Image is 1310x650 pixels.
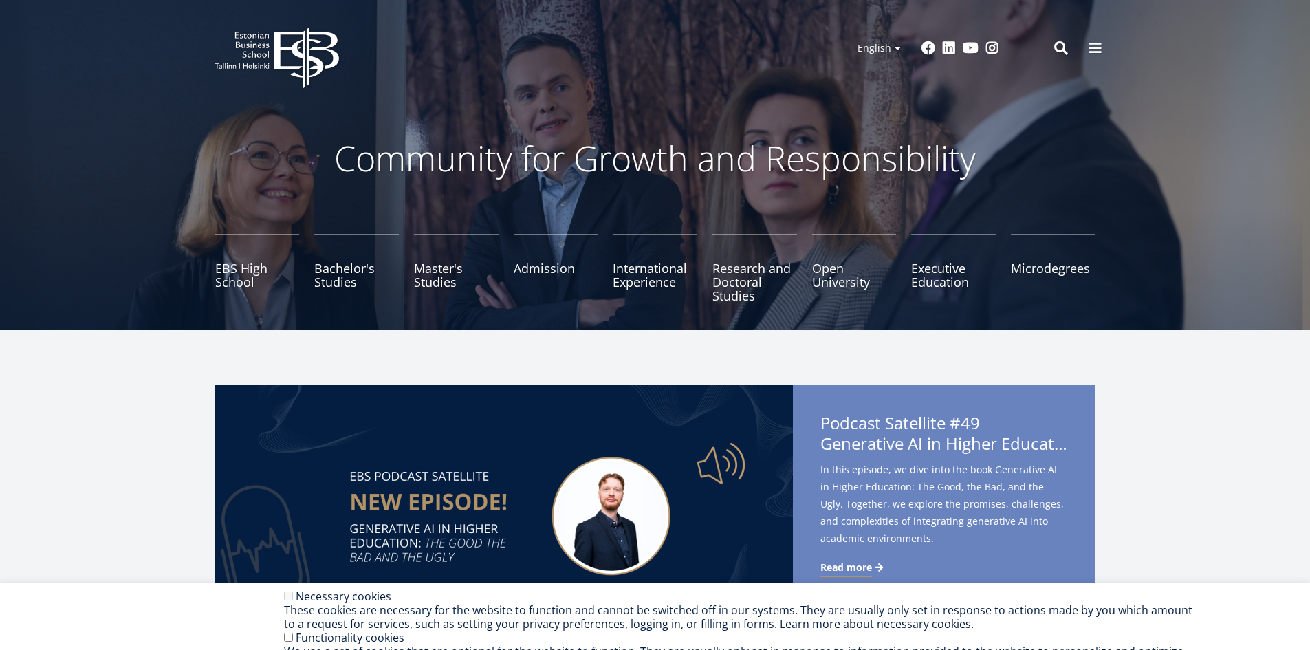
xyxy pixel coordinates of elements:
a: Admission [514,234,598,303]
span: Generative AI in Higher Education: The Good, the Bad, and the Ugly [820,433,1068,454]
a: EBS High School [215,234,300,303]
a: Master's Studies [414,234,499,303]
label: Functionality cookies [296,630,404,645]
a: Open University [812,234,897,303]
a: Research and Doctoral Studies [712,234,797,303]
p: Community for Growth and Responsibility [291,138,1020,179]
a: Bachelor's Studies [314,234,399,303]
a: Read more [820,561,886,574]
span: Read more [820,561,872,574]
a: Microdegrees [1011,234,1095,303]
img: Satellite #49 [215,385,793,647]
a: Youtube [963,41,979,55]
a: International Experience [613,234,697,303]
div: These cookies are necessary for the website to function and cannot be switched off in our systems... [284,603,1201,631]
span: Podcast Satellite #49 [820,413,1068,458]
label: Necessary cookies [296,589,391,604]
span: In this episode, we dive into the book Generative AI in Higher Education: The Good, the Bad, and ... [820,461,1068,547]
a: Instagram [985,41,999,55]
a: Executive Education [911,234,996,303]
a: Linkedin [942,41,956,55]
a: Facebook [921,41,935,55]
